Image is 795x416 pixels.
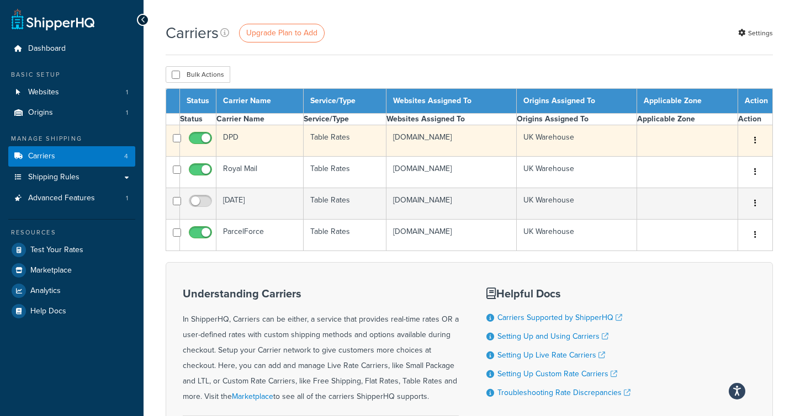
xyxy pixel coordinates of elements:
h1: Carriers [166,22,219,44]
span: Upgrade Plan to Add [246,27,317,39]
a: Carriers Supported by ShipperHQ [497,312,622,323]
td: [DOMAIN_NAME] [386,188,516,220]
a: Troubleshooting Rate Discrepancies [497,387,630,398]
div: Basic Setup [8,70,135,79]
td: UK Warehouse [516,125,637,157]
a: Setting Up and Using Carriers [497,330,608,342]
th: Status [180,114,216,125]
th: Websites Assigned To [386,89,516,114]
td: Royal Mail [216,157,304,188]
div: Resources [8,228,135,237]
span: 4 [124,152,128,161]
th: Carrier Name [216,114,304,125]
a: Settings [738,25,773,41]
li: Carriers [8,146,135,167]
a: Origins 1 [8,103,135,123]
th: Service/Type [303,89,386,114]
td: UK Warehouse [516,157,637,188]
th: Service/Type [303,114,386,125]
a: Test Your Rates [8,240,135,260]
a: Analytics [8,281,135,301]
th: Websites Assigned To [386,114,516,125]
a: Setting Up Custom Rate Carriers [497,368,617,380]
div: In ShipperHQ, Carriers can be either, a service that provides real-time rates OR a user-defined r... [183,287,459,404]
span: 1 [126,88,128,97]
td: Table Rates [303,157,386,188]
td: [DOMAIN_NAME] [386,125,516,157]
td: ParcelForce [216,220,304,251]
a: Upgrade Plan to Add [239,24,325,42]
th: Action [738,114,773,125]
a: Websites 1 [8,82,135,103]
td: [DATE] [216,188,304,220]
td: DPD [216,125,304,157]
span: Websites [28,88,59,97]
th: Action [738,89,773,114]
span: Shipping Rules [28,173,79,182]
td: UK Warehouse [516,220,637,251]
a: Marketplace [8,260,135,280]
li: Websites [8,82,135,103]
span: Analytics [30,286,61,296]
a: Help Docs [8,301,135,321]
td: UK Warehouse [516,188,637,220]
td: [DOMAIN_NAME] [386,220,516,251]
span: Help Docs [30,307,66,316]
th: Applicable Zone [637,114,738,125]
a: Setting Up Live Rate Carriers [497,349,605,361]
span: Marketplace [30,266,72,275]
a: Shipping Rules [8,167,135,188]
a: Advanced Features 1 [8,188,135,209]
h3: Helpful Docs [486,287,630,300]
h3: Understanding Carriers [183,287,459,300]
td: Table Rates [303,188,386,220]
td: Table Rates [303,125,386,157]
th: Origins Assigned To [516,89,637,114]
a: Marketplace [232,391,273,402]
li: Origins [8,103,135,123]
th: Carrier Name [216,89,304,114]
span: Origins [28,108,53,118]
span: Advanced Features [28,194,95,203]
th: Status [180,89,216,114]
a: Dashboard [8,39,135,59]
a: Carriers 4 [8,146,135,167]
span: Carriers [28,152,55,161]
span: Test Your Rates [30,246,83,255]
td: [DOMAIN_NAME] [386,157,516,188]
td: Table Rates [303,220,386,251]
a: ShipperHQ Home [12,8,94,30]
th: Origins Assigned To [516,114,637,125]
th: Applicable Zone [637,89,738,114]
button: Bulk Actions [166,66,230,83]
span: 1 [126,194,128,203]
li: Advanced Features [8,188,135,209]
span: 1 [126,108,128,118]
span: Dashboard [28,44,66,54]
div: Manage Shipping [8,134,135,143]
